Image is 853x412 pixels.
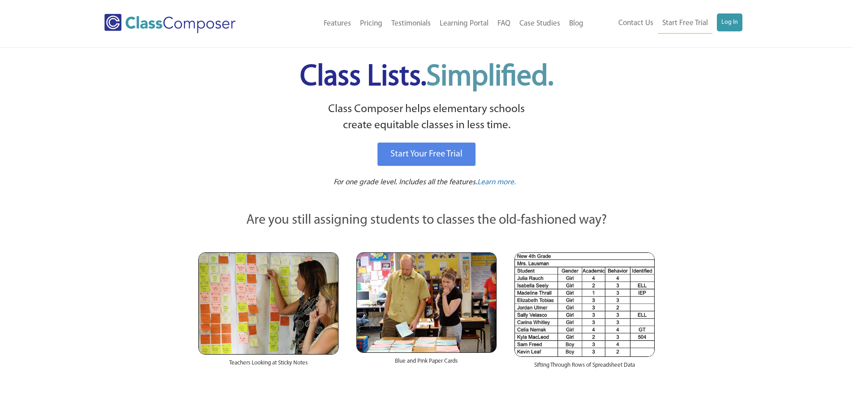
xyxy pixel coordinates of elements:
div: Blue and Pink Paper Cards [356,353,497,374]
a: Features [319,14,356,34]
a: Testimonials [387,14,435,34]
a: Learn more. [477,177,516,188]
a: Contact Us [614,13,658,33]
nav: Header Menu [588,13,742,34]
div: Teachers Looking at Sticky Notes [198,355,339,376]
p: Class Composer helps elementary schools create equitable classes in less time. [197,101,656,134]
a: Start Free Trial [658,13,712,34]
a: Blog [565,14,588,34]
nav: Header Menu [272,14,588,34]
a: FAQ [493,14,515,34]
div: Sifting Through Rows of Spreadsheet Data [514,357,655,378]
img: Blue and Pink Paper Cards [356,252,497,352]
span: Learn more. [477,178,516,186]
span: Class Lists. [300,63,553,92]
span: Start Your Free Trial [390,150,463,159]
img: Teachers Looking at Sticky Notes [198,252,339,355]
a: Pricing [356,14,387,34]
p: Are you still assigning students to classes the old-fashioned way? [198,211,655,230]
span: Simplified. [426,63,553,92]
a: Learning Portal [435,14,493,34]
img: Class Composer [104,14,236,33]
span: For one grade level. Includes all the features. [334,178,477,186]
img: Spreadsheets [514,252,655,357]
a: Start Your Free Trial [377,143,476,166]
a: Case Studies [515,14,565,34]
a: Log In [717,13,742,31]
